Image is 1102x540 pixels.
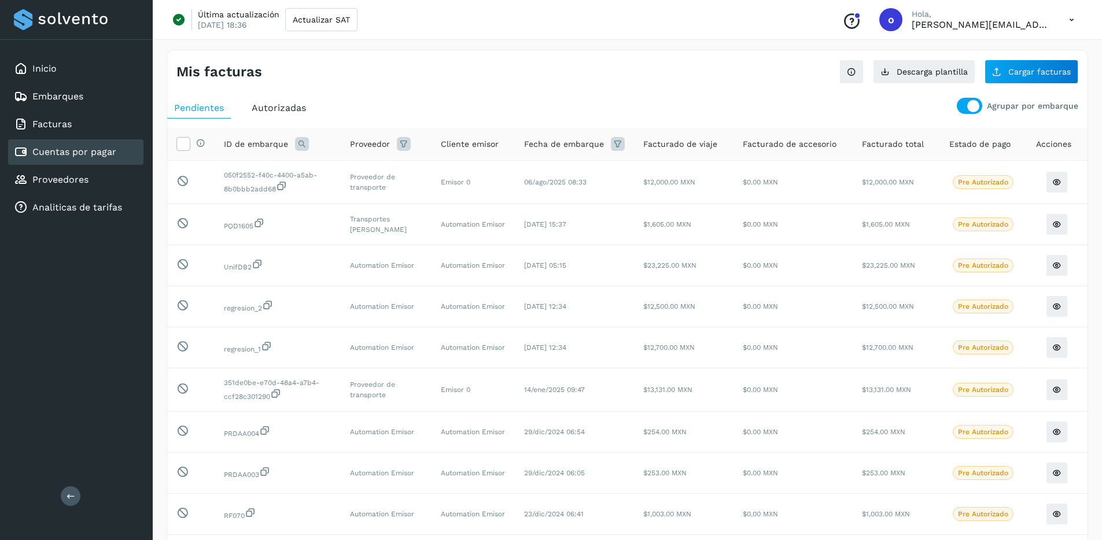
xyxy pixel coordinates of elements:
span: 2cba32d2-9041-48b4-8bcf-053415edad54 [224,304,274,312]
span: [DATE] 15:37 [524,220,566,228]
p: Pre Autorizado [958,428,1008,436]
span: Acciones [1036,138,1071,150]
button: Descarga plantilla [873,60,975,84]
p: oscar@solvento.mx [912,19,1051,30]
h4: Mis facturas [176,64,262,80]
td: Automation Emisor [341,412,432,453]
p: [DATE] 18:36 [198,20,247,30]
span: $0.00 MXN [743,428,778,436]
span: $13,131.00 MXN [862,386,911,394]
span: Facturado de accesorio [743,138,836,150]
span: Facturado de viaje [643,138,717,150]
a: Cuentas por pagar [32,146,116,157]
p: Pre Autorizado [958,343,1008,352]
td: Automation Emisor [432,412,515,453]
span: Facturado total [862,138,924,150]
span: [DATE] 05:15 [524,261,566,269]
span: 9f1983ea-73dd-4d31-9e51-68c61d053256 [224,512,256,520]
td: Automation Emisor [341,245,432,286]
a: Analiticas de tarifas [32,202,122,213]
td: Transportes [PERSON_NAME] [341,204,432,245]
div: Cuentas por pagar [8,139,143,165]
td: Automation Emisor [432,204,515,245]
span: $1,003.00 MXN [643,510,691,518]
td: Automation Emisor [432,245,515,286]
span: $0.00 MXN [743,302,778,310]
span: Autorizadas [252,102,306,113]
span: $1,605.00 MXN [643,220,691,228]
span: $0.00 MXN [743,386,778,394]
span: $12,500.00 MXN [643,302,695,310]
td: Automation Emisor [341,453,432,494]
p: Hola, [912,9,1051,19]
a: Inicio [32,63,57,74]
span: 3576ccb1-0e35-4285-8ed9-a463020c673a [224,430,271,438]
span: $23,225.00 MXN [862,261,915,269]
td: Automation Emisor [341,327,432,368]
div: Analiticas de tarifas [8,195,143,220]
td: Emisor 0 [432,368,515,412]
td: Automation Emisor [341,494,432,535]
span: $0.00 MXN [743,510,778,518]
p: Pre Autorizado [958,469,1008,477]
span: $12,000.00 MXN [862,178,914,186]
span: $0.00 MXN [743,178,778,186]
div: Proveedores [8,167,143,193]
span: [DATE] 12:34 [524,343,566,352]
p: Pre Autorizado [958,261,1008,269]
div: Facturas [8,112,143,137]
td: Proveedor de transporte [341,368,432,412]
span: Cargar facturas [1008,68,1071,76]
td: Automation Emisor [432,494,515,535]
td: Emisor 0 [432,161,515,204]
span: $13,131.00 MXN [643,386,692,394]
div: Inicio [8,56,143,82]
td: Automation Emisor [341,286,432,327]
span: Actualizar SAT [293,16,350,24]
span: 1377ec79-8c8f-49bb-99f7-2748a4cfcb6c [224,263,263,271]
span: 06/ago/2025 08:33 [524,178,587,186]
span: 14/ene/2025 09:47 [524,386,585,394]
span: [DATE] 12:34 [524,302,566,310]
p: Pre Autorizado [958,302,1008,310]
span: 5e7d8cf1-26e5-4932-a09b-47b24310be3c [224,345,272,353]
a: Facturas [32,119,72,130]
div: Embarques [8,84,143,109]
span: Cliente emisor [441,138,499,150]
td: Proveedor de transporte [341,161,432,204]
span: Descarga plantilla [897,68,968,76]
span: $254.00 MXN [643,428,687,436]
span: 0d1a7c0b-f89b-4807-8cef-28557f0dc5dc [224,471,271,479]
span: $23,225.00 MXN [643,261,696,269]
td: Automation Emisor [432,327,515,368]
span: 29/dic/2024 06:05 [524,469,585,477]
span: $0.00 MXN [743,343,778,352]
span: 29/dic/2024 06:54 [524,428,585,436]
span: $12,700.00 MXN [643,343,695,352]
span: $254.00 MXN [862,428,905,436]
span: $0.00 MXN [743,220,778,228]
button: Cargar facturas [985,60,1078,84]
td: Automation Emisor [432,286,515,327]
span: ID de embarque [224,138,288,150]
span: Fecha de embarque [524,138,604,150]
span: $12,000.00 MXN [643,178,695,186]
span: $12,500.00 MXN [862,302,914,310]
a: Proveedores [32,174,89,185]
p: Pre Autorizado [958,386,1008,394]
span: $1,605.00 MXN [862,220,910,228]
button: Actualizar SAT [285,8,357,31]
span: $0.00 MXN [743,261,778,269]
span: $12,700.00 MXN [862,343,913,352]
span: $0.00 MXN [743,469,778,477]
span: $253.00 MXN [862,469,905,477]
span: Pendientes [174,102,224,113]
span: 4eda595c-3e6f-4bb3-a527-12244f2b1607 [224,222,265,230]
a: Embarques [32,91,83,102]
p: Agrupar por embarque [987,101,1078,111]
span: Estado de pago [949,138,1011,150]
td: Automation Emisor [432,453,515,494]
span: da449b6e-9404-4862-b32a-634741487276 [224,379,319,401]
span: Proveedor [350,138,390,150]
